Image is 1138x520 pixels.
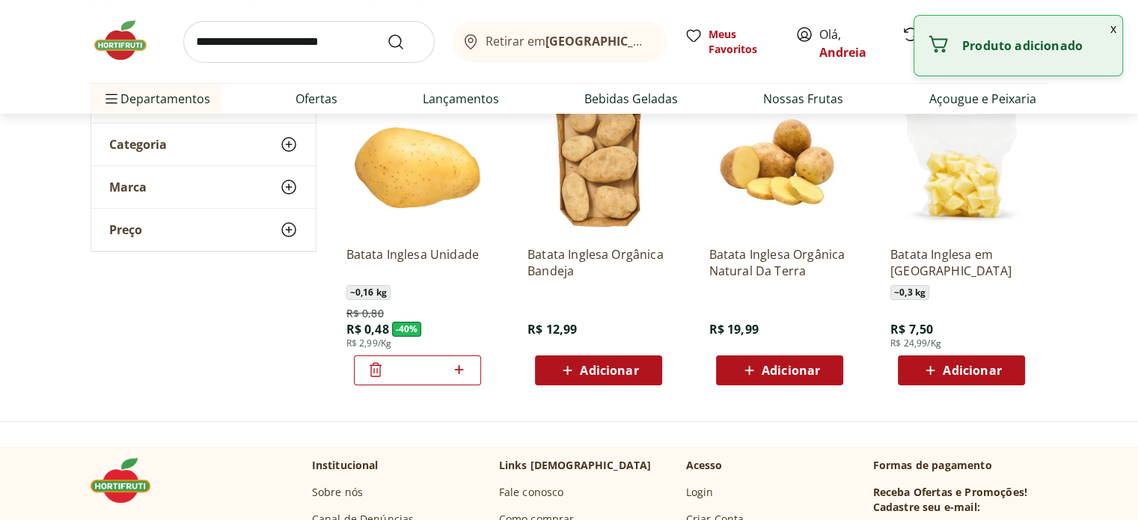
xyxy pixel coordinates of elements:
[346,246,489,279] a: Batata Inglesa Unidade
[499,485,564,500] a: Fale conosco
[535,355,662,385] button: Adicionar
[890,285,929,300] span: ~ 0,3 kg
[91,166,316,208] button: Marca
[103,81,210,117] span: Departamentos
[453,21,667,63] button: Retirar em[GEOGRAPHIC_DATA]/[GEOGRAPHIC_DATA]
[584,90,678,108] a: Bebidas Geladas
[91,458,165,503] img: Hortifruti
[499,458,652,473] p: Links [DEMOGRAPHIC_DATA]
[709,246,851,279] a: Batata Inglesa Orgânica Natural Da Terra
[312,485,363,500] a: Sobre nós
[486,34,651,48] span: Retirar em
[686,485,714,500] a: Login
[709,321,758,337] span: R$ 19,99
[873,500,980,515] h3: Cadastre seu e-mail:
[109,137,167,152] span: Categoria
[527,246,670,279] a: Batata Inglesa Orgânica Bandeja
[709,27,777,57] span: Meus Favoritos
[545,33,798,49] b: [GEOGRAPHIC_DATA]/[GEOGRAPHIC_DATA]
[103,81,120,117] button: Menu
[709,92,851,234] img: Batata Inglesa Orgânica Natural Da Terra
[819,25,886,61] span: Olá,
[392,322,422,337] span: - 40 %
[873,458,1048,473] p: Formas de pagamento
[716,355,843,385] button: Adicionar
[890,321,933,337] span: R$ 7,50
[346,306,384,321] span: R$ 0,80
[890,246,1033,279] a: Batata Inglesa em [GEOGRAPHIC_DATA]
[685,27,777,57] a: Meus Favoritos
[873,485,1027,500] h3: Receba Ofertas e Promoções!
[346,92,489,234] img: Batata Inglesa Unidade
[962,38,1110,53] p: Produto adicionado
[527,321,577,337] span: R$ 12,99
[346,285,391,300] span: ~ 0,16 kg
[346,337,392,349] span: R$ 2,99/Kg
[1104,16,1122,41] button: Fechar notificação
[109,222,142,237] span: Preço
[943,364,1001,376] span: Adicionar
[527,92,670,234] img: Batata Inglesa Orgânica Bandeja
[91,18,165,63] img: Hortifruti
[91,123,316,165] button: Categoria
[91,209,316,251] button: Preço
[387,33,423,51] button: Submit Search
[183,21,435,63] input: search
[346,321,389,337] span: R$ 0,48
[580,364,638,376] span: Adicionar
[312,458,379,473] p: Institucional
[890,337,941,349] span: R$ 24,99/Kg
[762,364,820,376] span: Adicionar
[296,90,337,108] a: Ofertas
[890,92,1033,234] img: Batata Inglesa em Cubos
[423,90,499,108] a: Lançamentos
[929,90,1035,108] a: Açougue e Peixaria
[109,180,147,195] span: Marca
[898,355,1025,385] button: Adicionar
[819,44,866,61] a: Andreia
[763,90,843,108] a: Nossas Frutas
[686,458,723,473] p: Acesso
